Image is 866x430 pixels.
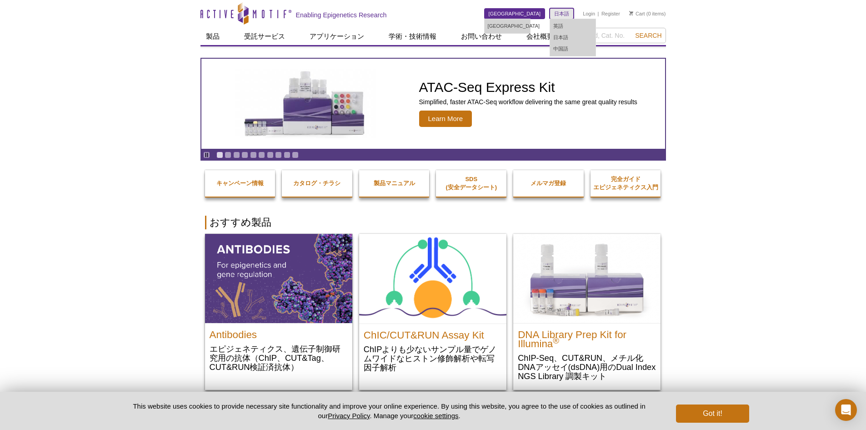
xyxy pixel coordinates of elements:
strong: キャンペーン情報 [216,180,264,187]
a: 中国語 [550,43,596,55]
a: 学術・技術情報 [383,28,442,45]
p: Simplified, faster ATAC-Seq workflow delivering the same great quality results [419,98,637,106]
img: Your Cart [629,11,633,15]
a: アプリケーション [304,28,370,45]
strong: カタログ・チラシ [293,180,340,187]
p: This website uses cookies to provide necessary site functionality and improve your online experie... [117,401,661,420]
a: お問い合わせ [456,28,507,45]
strong: メルマガ登録 [531,180,566,187]
li: | [598,8,599,19]
a: Go to slide 1 [216,152,223,158]
button: Got it! [676,405,749,423]
button: Search [632,31,664,40]
article: ATAC-Seq Express Kit [201,59,665,149]
a: All Antibodies Antibodies エピジェネティクス、遺伝子制御研究用の抗体（ChIP、CUT&Tag、CUT&RUN検証済抗体） [205,234,352,381]
input: Keyword, Cat. No. [559,28,666,43]
img: All Antibodies [205,234,352,323]
button: cookie settings [413,412,458,420]
a: 日本語 [550,8,574,19]
a: Go to slide 3 [233,152,240,158]
span: Search [635,32,661,39]
img: ChIC/CUT&RUN Assay Kit [359,234,506,324]
img: ATAC-Seq Express Kit [230,69,380,138]
a: Login [583,10,595,17]
strong: 完全ガイド エピジェネティクス入門 [593,176,658,191]
a: DNA Library Prep Kit for Illumina DNA Library Prep Kit for Illumina® ChIP-Seq、CUT&RUN、メチル化DNAアッセイ... [513,234,661,390]
a: ATAC-Seq Express Kit ATAC-Seq Express Kit Simplified, faster ATAC-Seq workflow delivering the sam... [201,59,665,149]
a: Register [601,10,620,17]
span: Learn More [419,111,472,127]
a: Go to slide 9 [284,152,290,158]
h2: Enabling Epigenetics Research [296,11,387,19]
strong: 製品マニュアル [374,180,415,187]
a: Go to slide 5 [250,152,257,158]
a: Go to slide 10 [292,152,299,158]
a: [GEOGRAPHIC_DATA] [484,8,546,19]
a: 製品マニュアル [359,170,430,197]
a: Privacy Policy [328,412,370,420]
p: エピジェネティクス、遺伝子制御研究用の抗体（ChIP、CUT&Tag、CUT&RUN検証済抗体） [210,344,348,372]
a: キャンペーン情報 [205,170,275,197]
a: Go to slide 6 [258,152,265,158]
a: メルマガ登録 [513,170,584,197]
p: ChIP-Seq、CUT&RUN、メチル化DNAアッセイ(dsDNA)用のDual Index NGS Library 調製キット [518,353,656,381]
a: Go to slide 2 [225,152,231,158]
li: (0 items) [629,8,666,19]
h2: Antibodies [210,326,348,339]
img: DNA Library Prep Kit for Illumina [513,234,661,323]
p: ChIPよりも少ないサンプル量でゲノムワイドなヒストン修飾解析や転写因子解析 [364,344,502,372]
a: Cart [629,10,645,17]
a: 受託サービス [239,28,290,45]
a: [GEOGRAPHIC_DATA] [485,20,530,32]
a: 日本語 [550,32,596,43]
strong: SDS (安全データシート) [446,176,497,191]
a: Go to slide 7 [267,152,274,158]
a: Toggle autoplay [203,152,210,158]
h2: DNA Library Prep Kit for Illumina [518,326,656,349]
h2: ChIC/CUT&RUN Assay Kit [364,326,502,340]
h2: おすすめ製品 [205,216,661,229]
a: 完全ガイドエピジェネティクス入門 [591,166,661,201]
a: 英語 [550,20,596,32]
div: Open Intercom Messenger [835,399,857,421]
a: ChIC/CUT&RUN Assay Kit ChIC/CUT&RUN Assay Kit ChIPよりも少ないサンプル量でゲノムワイドなヒストン修飾解析や転写因子解析 [359,234,506,381]
h2: ATAC-Seq Express Kit [419,81,637,94]
a: Go to slide 8 [275,152,282,158]
a: Go to slide 4 [241,152,248,158]
a: カタログ・チラシ [282,170,352,197]
a: 会社概要 [521,28,559,45]
a: 製品 [200,28,225,45]
a: SDS(安全データシート) [436,166,506,201]
sup: ® [553,336,559,345]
